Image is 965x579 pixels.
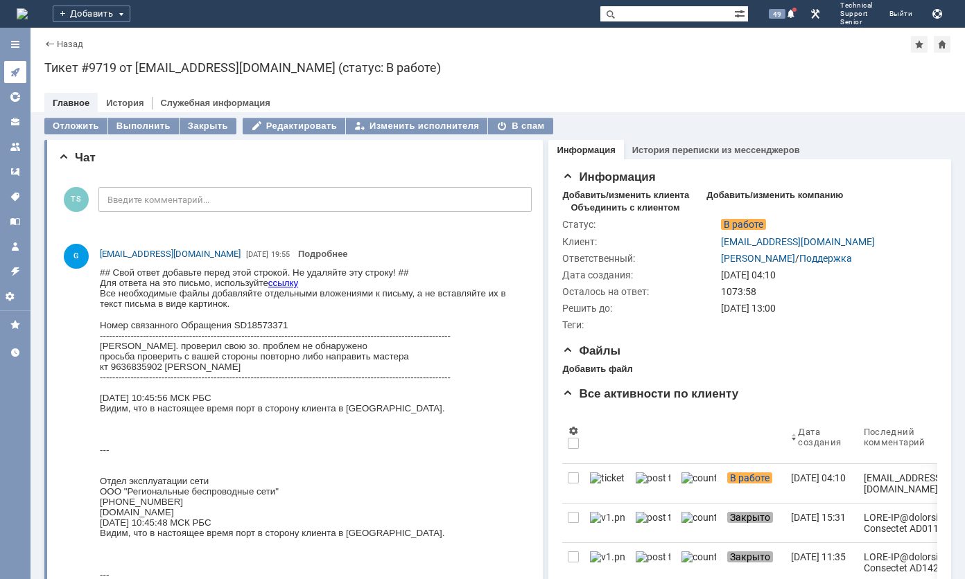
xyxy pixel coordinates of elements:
[681,472,716,483] img: counter.png
[53,98,89,108] a: Главное
[721,253,852,264] div: /
[562,387,738,400] span: Все активности по клиенту
[911,36,928,53] div: Добавить в избранное
[64,187,89,212] span: TS
[4,285,26,308] a: Настройки
[840,18,873,26] span: Senior
[636,551,670,562] img: post ticket.png
[4,260,26,283] a: Правила автоматизации
[721,269,930,280] div: [DATE] 04:10
[4,235,26,258] a: Мой профиль
[734,6,748,19] span: Расширенный поиск
[630,504,676,542] a: post ticket.png
[557,145,615,155] a: Информация
[929,6,946,22] button: Сохранить лог
[4,136,26,158] a: Команды и агенты
[271,250,290,259] span: 19:55
[721,286,930,297] div: 1073:58
[17,8,28,19] img: logo
[791,551,846,562] div: [DATE] 11:35
[727,551,773,562] span: Закрыто
[4,86,26,108] a: Общая аналитика
[727,472,772,483] span: В работе
[722,504,785,542] a: Закрыто
[590,512,625,523] img: v1.png
[722,464,785,503] a: В работе
[798,427,841,447] div: Дата создания
[632,145,800,155] a: История переписки из мессенджеров
[100,249,241,259] span: [EMAIL_ADDRESS][DOMAIN_NAME]
[562,190,689,201] div: Добавить/изменить клиента
[636,472,670,483] img: post ticket.png
[562,319,718,330] div: Теги:
[160,98,270,108] a: Служебная информация
[721,253,795,264] a: [PERSON_NAME]
[562,286,718,297] div: Осталось на ответ:
[590,472,625,483] img: ticket_notification.png
[168,33,198,43] a: ссылку
[681,551,716,562] img: counter.png
[4,161,26,183] a: Шаблоны комментариев
[4,186,26,208] a: Теги
[791,512,846,523] div: [DATE] 15:31
[791,472,846,483] div: [DATE] 04:10
[106,98,144,108] a: История
[562,364,632,375] div: Добавить файл
[44,61,951,75] div: Тикет #9719 от [EMAIL_ADDRESS][DOMAIN_NAME] (статус: В работе)
[785,411,858,464] th: Дата создания
[721,236,875,247] a: [EMAIL_ADDRESS][DOMAIN_NAME]
[168,10,198,21] a: ссылку
[100,247,241,261] a: [EMAIL_ADDRESS][DOMAIN_NAME]
[562,170,655,184] span: Информация
[58,151,96,164] span: Чат
[727,512,773,523] span: Закрыто
[840,10,873,18] span: Support
[4,61,26,83] a: Активности
[562,303,718,314] div: Решить до:
[721,303,776,314] span: [DATE] 13:00
[4,211,26,233] a: База знаний
[769,9,785,19] span: 49
[562,253,718,264] div: Ответственный:
[676,464,722,503] a: counter.png
[57,39,83,49] a: Назад
[17,8,28,19] a: Перейти на домашнюю страницу
[584,464,630,503] a: ticket_notification.png
[571,202,679,213] div: Объединить с клиентом
[4,111,26,133] a: Клиенты
[53,6,130,22] div: Добавить
[785,504,858,542] a: [DATE] 15:31
[4,291,26,302] span: Настройки
[681,512,716,523] img: counter.png
[562,344,620,357] span: Файлы
[562,236,718,247] div: Клиент:
[584,504,630,542] a: v1.png
[636,512,670,523] img: post ticket.png
[799,253,852,264] a: Поддержка
[562,269,718,280] div: Дата создания:
[934,36,950,53] div: Сделать домашней страницей
[721,219,766,230] span: В работе
[840,1,873,10] span: Technical
[676,504,722,542] a: counter.png
[706,190,843,201] div: Добавить/изменить компанию
[807,6,824,22] a: Перейти в интерфейс администратора
[864,427,957,447] div: Последний комментарий
[298,249,348,259] a: Подробнее
[785,464,858,503] a: [DATE] 04:10
[562,219,718,230] div: Статус:
[590,551,625,562] img: v1.png
[568,425,579,436] span: Настройки
[246,250,268,259] span: [DATE]
[630,464,676,503] a: post ticket.png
